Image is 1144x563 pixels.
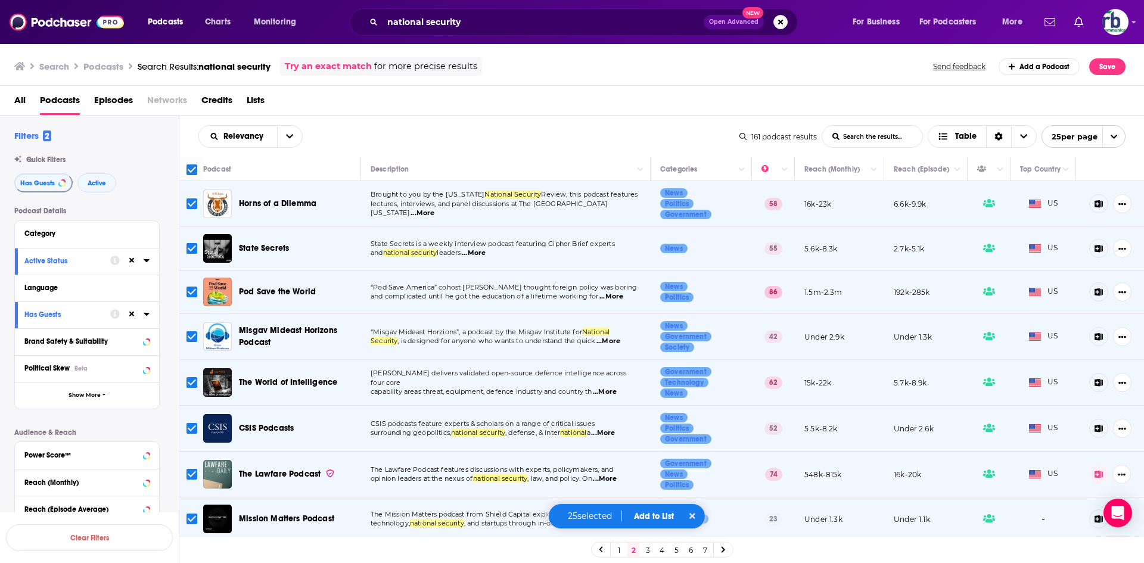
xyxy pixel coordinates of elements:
[1112,465,1131,484] button: Show More Button
[660,378,708,387] a: Technology
[14,173,73,192] button: Has Guests
[186,287,197,297] span: Toggle select row
[371,428,451,437] span: surrounding geopolitics,
[203,368,232,397] img: The World of Intelligence
[203,234,232,263] a: State Secrets
[804,469,842,480] p: 548k-815k
[709,19,758,25] span: Open Advanced
[26,155,66,164] span: Quick Filters
[593,387,617,397] span: ...More
[245,13,312,32] button: open menu
[10,11,124,33] img: Podchaser - Follow, Share and Rate Podcasts
[1102,9,1129,35] span: Logged in as johannarb
[148,14,183,30] span: Podcasts
[582,328,610,336] span: National
[371,465,613,474] span: The Lawfare Podcast features discussions with experts, policymakers, and
[239,286,316,298] a: Pod Save the World
[685,543,697,557] a: 6
[765,468,782,480] p: 74
[704,15,764,29] button: Open AdvancedNew
[203,414,232,443] a: CSIS Podcasts
[1002,14,1022,30] span: More
[6,524,173,551] button: Clear Filters
[24,337,139,346] div: Brand Safety & Suitability
[371,328,582,336] span: “Misgav Mideast Horzions”, a podcast by the Misgav Institute for
[613,543,625,557] a: 1
[894,287,930,297] p: 192k-285k
[660,413,688,422] a: News
[986,126,1011,147] div: Sort Direction
[977,162,994,176] div: Has Guests
[74,365,88,372] div: Beta
[24,310,102,319] div: Has Guests
[1059,163,1073,177] button: Column Actions
[24,253,110,268] button: Active Status
[1042,512,1045,526] span: -
[1070,12,1088,32] a: Show notifications dropdown
[660,367,711,377] a: Government
[397,337,595,345] span: , is designed for anyone who wants to understand the quick
[40,91,80,115] span: Podcasts
[277,126,302,147] button: open menu
[593,474,617,484] span: ...More
[804,244,838,254] p: 5.6k-8.3k
[371,283,638,291] span: “Pod Save America” cohost [PERSON_NAME] thought foreign policy was boring
[464,519,591,527] span: , and startups through in-depth conver
[88,180,106,186] span: Active
[1029,198,1058,210] span: US
[197,13,238,32] a: Charts
[1029,331,1058,343] span: US
[198,61,271,72] span: national security
[138,61,271,72] a: Search Results:national security
[239,242,289,254] a: State Secrets
[186,514,197,524] span: Toggle select row
[853,14,900,30] span: For Business
[764,286,782,298] p: 86
[660,343,694,352] a: Society
[15,382,159,409] button: Show More
[371,248,383,257] span: and
[371,200,608,217] span: lectures, interviews, and panel discussions at The [GEOGRAPHIC_DATA][US_STATE]
[1103,499,1132,527] div: Open Intercom Messenger
[247,91,265,115] span: Lists
[223,132,268,141] span: Relevancy
[660,282,688,291] a: News
[1113,327,1131,346] button: Show More Button
[764,198,782,210] p: 58
[560,428,586,437] span: national
[1113,194,1131,213] button: Show More Button
[1040,12,1060,32] a: Show notifications dropdown
[587,428,590,437] span: a
[24,447,150,462] button: Power Score™
[1089,58,1126,75] button: Save
[186,469,197,480] span: Toggle select row
[1029,422,1058,434] span: US
[325,468,335,478] img: verified Badge
[627,543,639,557] a: 2
[599,292,623,301] span: ...More
[374,60,477,73] span: for more precise results
[203,189,232,218] img: Horns of a Dilemma
[186,331,197,342] span: Toggle select row
[739,132,817,141] div: 161 podcast results
[254,14,296,30] span: Monitoring
[239,422,294,434] a: CSIS Podcasts
[203,505,232,533] img: Mission Matters Podcast
[660,388,688,398] a: News
[804,199,831,209] p: 16k-23k
[186,423,197,434] span: Toggle select row
[239,468,335,480] a: The Lawfare Podcast
[24,334,150,349] button: Brand Safety & Suitability
[371,419,595,428] span: CSIS podcasts feature experts & scholars on a range of critical issues
[77,173,116,192] button: Active
[205,14,231,30] span: Charts
[764,331,782,343] p: 42
[20,180,55,186] span: Has Guests
[955,132,977,141] span: Table
[1042,127,1098,146] span: 25 per page
[1113,239,1131,258] button: Show More Button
